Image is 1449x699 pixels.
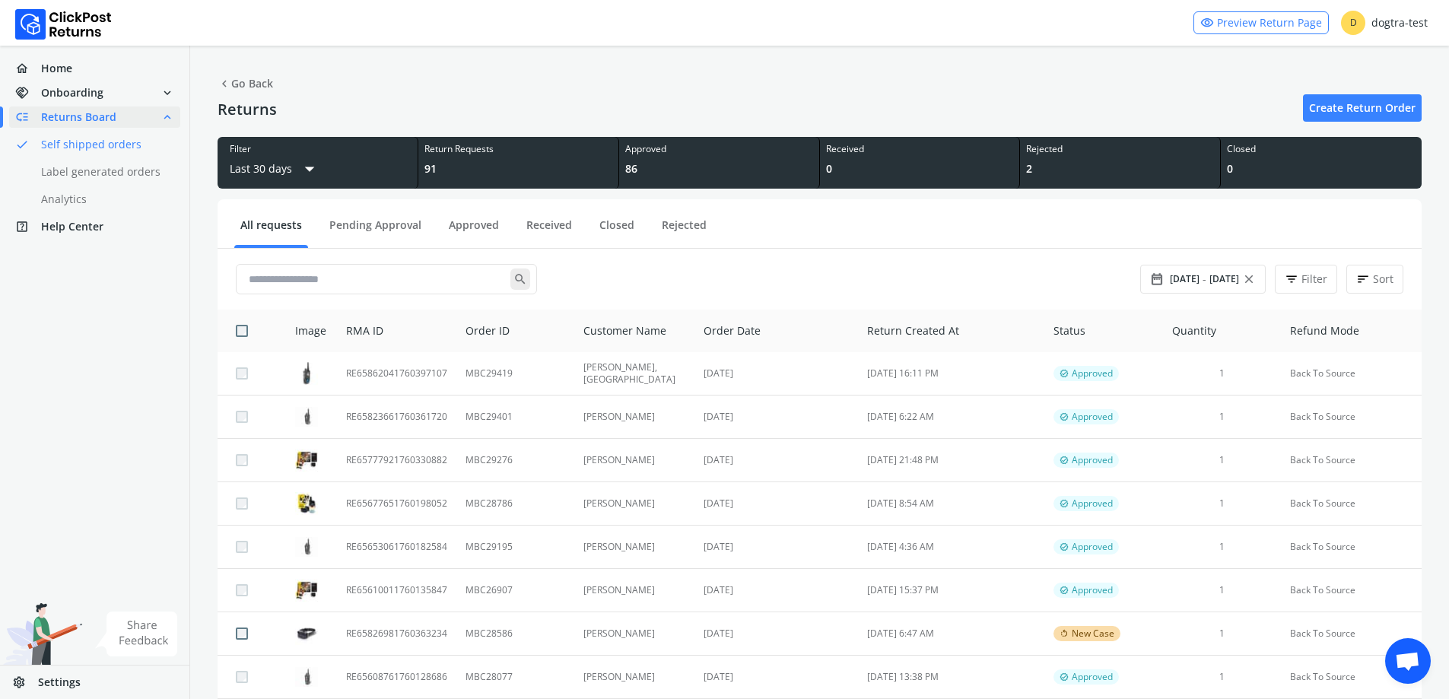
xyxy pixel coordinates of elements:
[1163,612,1281,656] td: 1
[694,439,858,482] td: [DATE]
[1301,272,1327,287] span: Filter
[1060,454,1069,466] span: verified
[337,396,456,439] td: RE65823661760361720
[1281,612,1422,656] td: Back To Source
[38,675,81,690] span: Settings
[858,612,1044,656] td: [DATE] 6:47 AM
[337,569,456,612] td: RE65610011760135847
[656,218,713,244] a: Rejected
[1026,161,1214,176] div: 2
[1060,671,1069,683] span: verified
[15,82,41,103] span: handshake
[694,352,858,396] td: [DATE]
[1060,541,1069,553] span: verified
[424,143,612,155] div: Return Requests
[1281,656,1422,699] td: Back To Source
[1281,526,1422,569] td: Back To Source
[1193,11,1329,34] a: visibilityPreview Return Page
[826,161,1014,176] div: 0
[295,537,318,557] img: row_image
[1200,12,1214,33] span: visibility
[41,110,116,125] span: Returns Board
[456,526,574,569] td: MBC29195
[1163,310,1281,352] th: Quantity
[9,58,180,79] a: homeHome
[295,362,318,385] img: row_image
[1209,273,1239,285] span: [DATE]
[456,656,574,699] td: MBC28077
[1163,569,1281,612] td: 1
[858,439,1044,482] td: [DATE] 21:48 PM
[323,218,427,244] a: Pending Approval
[1281,569,1422,612] td: Back To Source
[456,352,574,396] td: MBC29419
[9,161,199,183] a: Label generated orders
[1072,411,1113,423] span: Approved
[574,482,694,526] td: [PERSON_NAME]
[574,526,694,569] td: [PERSON_NAME]
[456,439,574,482] td: MBC29276
[510,268,530,290] span: search
[574,310,694,352] th: Customer Name
[1170,273,1200,285] span: [DATE]
[1026,143,1214,155] div: Rejected
[1281,482,1422,526] td: Back To Source
[858,352,1044,396] td: [DATE] 16:11 PM
[858,569,1044,612] td: [DATE] 15:37 PM
[424,161,612,176] div: 91
[1072,541,1113,553] span: Approved
[694,656,858,699] td: [DATE]
[858,482,1044,526] td: [DATE] 8:54 AM
[15,216,41,237] span: help_center
[41,61,72,76] span: Home
[337,526,456,569] td: RE65653061760182584
[234,218,308,244] a: All requests
[12,672,38,693] span: settings
[295,667,318,687] img: row_image
[277,310,337,352] th: Image
[9,134,199,155] a: doneSelf shipped orders
[1163,396,1281,439] td: 1
[218,73,273,94] span: Go Back
[15,134,29,155] span: done
[1356,268,1370,290] span: sort
[15,106,41,128] span: low_priority
[1346,265,1403,294] button: sortSort
[1281,439,1422,482] td: Back To Source
[95,612,178,656] img: share feedback
[858,656,1044,699] td: [DATE] 13:38 PM
[574,439,694,482] td: [PERSON_NAME]
[1060,411,1069,423] span: verified
[1281,310,1422,352] th: Refund Mode
[337,310,456,352] th: RMA ID
[230,155,321,183] button: Last 30 daysarrow_drop_down
[298,155,321,183] span: arrow_drop_down
[1385,638,1431,684] div: Open chat
[1072,671,1113,683] span: Approved
[41,85,103,100] span: Onboarding
[574,396,694,439] td: [PERSON_NAME]
[1072,497,1113,510] span: Approved
[218,100,277,119] h4: Returns
[295,579,318,602] img: row_image
[9,189,199,210] a: Analytics
[625,143,813,155] div: Approved
[230,143,405,155] div: Filter
[41,219,103,234] span: Help Center
[694,569,858,612] td: [DATE]
[337,482,456,526] td: RE65677651760198052
[625,161,813,176] div: 86
[1203,272,1206,287] span: -
[456,482,574,526] td: MBC28786
[295,407,318,427] img: row_image
[694,396,858,439] td: [DATE]
[337,439,456,482] td: RE65777921760330882
[1072,628,1114,640] span: New Case
[694,482,858,526] td: [DATE]
[1060,367,1069,380] span: verified
[574,569,694,612] td: [PERSON_NAME]
[1150,268,1164,290] span: date_range
[1242,268,1256,290] span: close
[1072,454,1113,466] span: Approved
[337,352,456,396] td: RE65862041760397107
